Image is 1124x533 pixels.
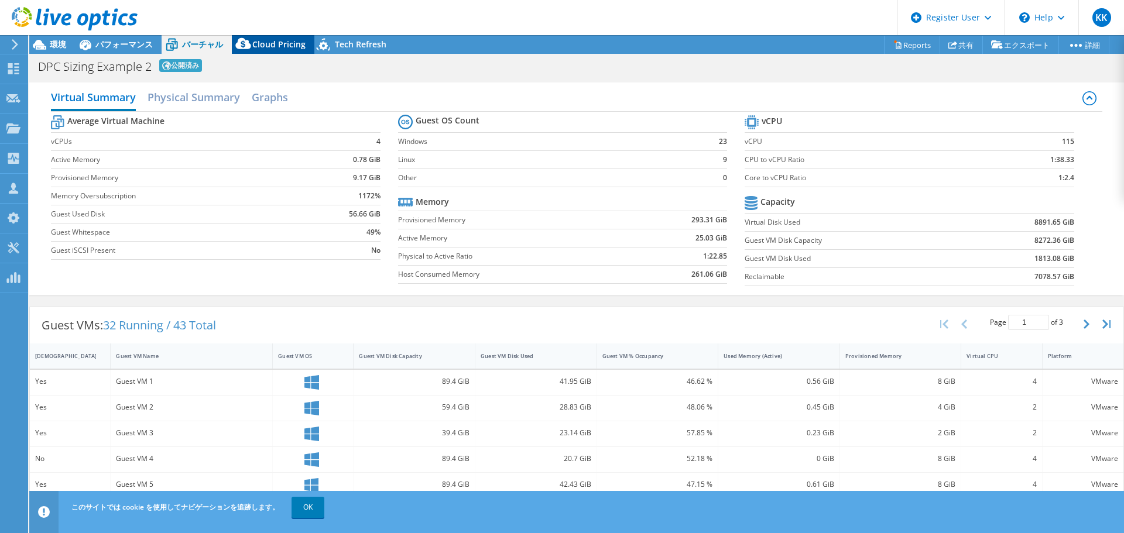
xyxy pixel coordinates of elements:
div: 57.85 % [602,427,713,439]
span: パフォーマンス [95,39,153,50]
b: 261.06 GiB [691,269,727,280]
div: Guest VM OS [278,352,334,360]
div: Virtual CPU [967,352,1022,360]
div: Yes [35,427,105,439]
div: 48.06 % [602,401,713,414]
div: Provisioned Memory [845,352,942,360]
span: バーチャル [182,39,223,50]
div: Platform [1048,352,1104,360]
div: 41.95 GiB [481,375,591,388]
div: Guest VM Name [116,352,253,360]
div: Yes [35,375,105,388]
div: 89.4 GiB [359,478,470,491]
div: 2 [967,401,1036,414]
div: 4 [967,375,1036,388]
div: No [35,452,105,465]
div: 0.61 GiB [724,478,834,491]
b: 0 [723,172,727,184]
label: Guest Whitespace [51,226,309,238]
label: Guest iSCSI Present [51,245,309,256]
b: Memory [416,196,449,208]
h2: Graphs [252,85,288,109]
h1: DPC Sizing Example 2 [38,61,152,73]
a: 詳細 [1058,36,1109,54]
label: Windows [398,136,697,147]
b: 9 [723,154,727,166]
div: Guest VM 1 [116,375,267,388]
span: Page of [990,315,1063,330]
span: KK [1092,8,1111,27]
b: 1:38.33 [1050,154,1074,166]
b: 115 [1062,136,1074,147]
div: 28.83 GiB [481,401,591,414]
div: 8 GiB [845,478,956,491]
div: 47.15 % [602,478,713,491]
label: Provisioned Memory [51,172,309,184]
b: 4 [376,136,381,147]
div: VMware [1048,427,1118,439]
label: CPU to vCPU Ratio [745,154,988,166]
b: No [371,245,381,256]
b: 49% [366,226,381,238]
label: vCPU [745,136,988,147]
div: Guest VM Disk Used [481,352,577,360]
div: 89.4 GiB [359,375,470,388]
label: Guest VM Disk Used [745,253,967,264]
div: Guest VMs: [30,307,228,343]
div: 4 [967,452,1036,465]
span: Tech Refresh [335,39,386,50]
div: 89.4 GiB [359,452,470,465]
div: 0 GiB [724,452,834,465]
span: 32 Running / 43 Total [103,317,216,333]
a: Reports [884,36,940,54]
b: Capacity [760,196,795,208]
b: vCPU [762,115,782,127]
div: Used Memory (Active) [724,352,820,360]
div: 0.56 GiB [724,375,834,388]
label: Guest VM Disk Capacity [745,235,967,246]
div: 0.23 GiB [724,427,834,439]
label: Reclaimable [745,271,967,283]
span: このサイトでは cookie を使用してナビゲーションを追跡します。 [71,502,279,512]
label: Active Memory [398,232,632,244]
b: 25.03 GiB [695,232,727,244]
label: Linux [398,154,697,166]
label: Provisioned Memory [398,214,632,226]
h2: Physical Summary [148,85,240,109]
b: 0.78 GiB [353,154,381,166]
div: 4 GiB [845,401,956,414]
label: Active Memory [51,154,309,166]
a: エクスポート [982,36,1059,54]
b: 1:22.85 [703,250,727,262]
a: OK [292,497,324,518]
div: VMware [1048,452,1118,465]
b: 56.66 GiB [349,208,381,220]
b: 23 [719,136,727,147]
label: Memory Oversubscription [51,190,309,202]
div: 4 [967,478,1036,491]
label: Guest Used Disk [51,208,309,220]
div: [DEMOGRAPHIC_DATA] [35,352,91,360]
label: Other [398,172,697,184]
div: 8 GiB [845,375,956,388]
div: 20.7 GiB [481,452,591,465]
span: 3 [1059,317,1063,327]
div: Yes [35,478,105,491]
div: VMware [1048,375,1118,388]
div: 39.4 GiB [359,427,470,439]
h2: Virtual Summary [51,85,136,111]
span: 公開済み [159,59,202,72]
div: 2 GiB [845,427,956,439]
b: 9.17 GiB [353,172,381,184]
b: 8891.65 GiB [1034,216,1074,228]
b: 8272.36 GiB [1034,235,1074,246]
b: 7078.57 GiB [1034,271,1074,283]
a: 共有 [940,36,983,54]
span: Cloud Pricing [252,39,306,50]
div: VMware [1048,478,1118,491]
div: 46.62 % [602,375,713,388]
b: 1:2.4 [1058,172,1074,184]
div: Guest VM 3 [116,427,267,439]
div: 23.14 GiB [481,427,591,439]
label: vCPUs [51,136,309,147]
